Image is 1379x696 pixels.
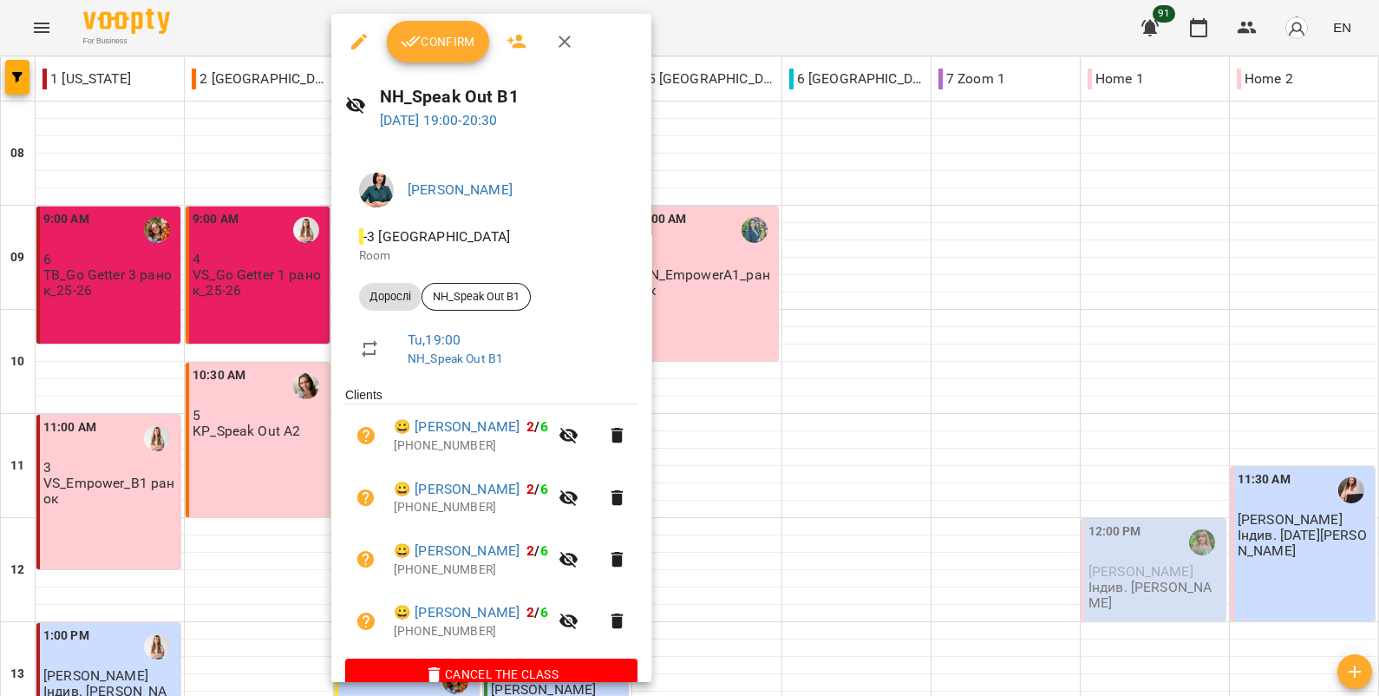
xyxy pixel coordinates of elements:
[394,561,548,579] p: [PHONE_NUMBER]
[345,659,637,690] button: Cancel the class
[422,283,531,311] div: NH_Speak Out B1
[345,601,387,642] button: Unpaid. Bill the attendance?
[526,418,534,435] span: 2
[526,542,547,559] b: /
[359,228,513,245] span: - 3 [GEOGRAPHIC_DATA]
[345,386,637,659] ul: Clients
[394,437,548,455] p: [PHONE_NUMBER]
[408,332,461,348] a: Tu , 19:00
[526,481,547,497] b: /
[540,604,548,620] span: 6
[345,415,387,456] button: Unpaid. Bill the attendance?
[380,112,498,128] a: [DATE] 19:00-20:30
[394,541,520,561] a: 😀 [PERSON_NAME]
[359,289,422,305] span: Дорослі
[526,481,534,497] span: 2
[380,83,638,110] h6: NH_Speak Out B1
[540,542,548,559] span: 6
[540,418,548,435] span: 6
[359,664,624,685] span: Cancel the class
[345,539,387,581] button: Unpaid. Bill the attendance?
[394,479,520,500] a: 😀 [PERSON_NAME]
[394,623,548,640] p: [PHONE_NUMBER]
[526,542,534,559] span: 2
[526,604,534,620] span: 2
[359,173,394,207] img: a808be665aa082017cd4424afa709ce1.jpg
[401,31,475,52] span: Confirm
[526,604,547,620] b: /
[408,351,503,365] a: NH_Speak Out B1
[394,602,520,623] a: 😀 ⁨[PERSON_NAME]⁩
[526,418,547,435] b: /
[408,181,513,198] a: [PERSON_NAME]
[345,477,387,519] button: Unpaid. Bill the attendance?
[394,417,520,437] a: 😀 [PERSON_NAME]
[422,289,530,305] span: NH_Speak Out B1
[359,247,624,265] p: Room
[387,21,489,62] button: Confirm
[540,481,548,497] span: 6
[394,499,548,516] p: [PHONE_NUMBER]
